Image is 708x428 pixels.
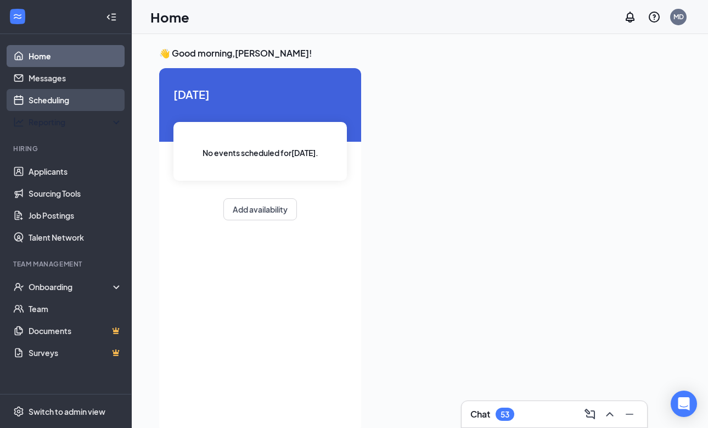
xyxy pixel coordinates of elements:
[29,45,122,67] a: Home
[29,204,122,226] a: Job Postings
[29,89,122,111] a: Scheduling
[29,342,122,364] a: SurveysCrown
[13,144,120,153] div: Hiring
[150,8,189,26] h1: Home
[621,405,638,423] button: Minimize
[29,182,122,204] a: Sourcing Tools
[12,11,23,22] svg: WorkstreamLogo
[603,408,616,421] svg: ChevronUp
[13,116,24,127] svg: Analysis
[671,391,697,417] div: Open Intercom Messenger
[29,67,122,89] a: Messages
[29,298,122,320] a: Team
[648,10,661,24] svg: QuestionInfo
[29,281,113,292] div: Onboarding
[29,406,105,417] div: Switch to admin view
[173,86,347,103] span: [DATE]
[29,320,122,342] a: DocumentsCrown
[13,406,24,417] svg: Settings
[601,405,619,423] button: ChevronUp
[13,281,24,292] svg: UserCheck
[159,47,681,59] h3: 👋 Good morning, [PERSON_NAME] !
[203,147,318,159] span: No events scheduled for [DATE] .
[223,198,297,220] button: Add availability
[470,408,490,420] h3: Chat
[29,116,123,127] div: Reporting
[29,160,122,182] a: Applicants
[673,12,684,21] div: MD
[581,405,599,423] button: ComposeMessage
[501,410,509,419] div: 53
[583,408,597,421] svg: ComposeMessage
[29,226,122,248] a: Talent Network
[623,408,636,421] svg: Minimize
[13,259,120,269] div: Team Management
[106,12,117,23] svg: Collapse
[623,10,637,24] svg: Notifications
